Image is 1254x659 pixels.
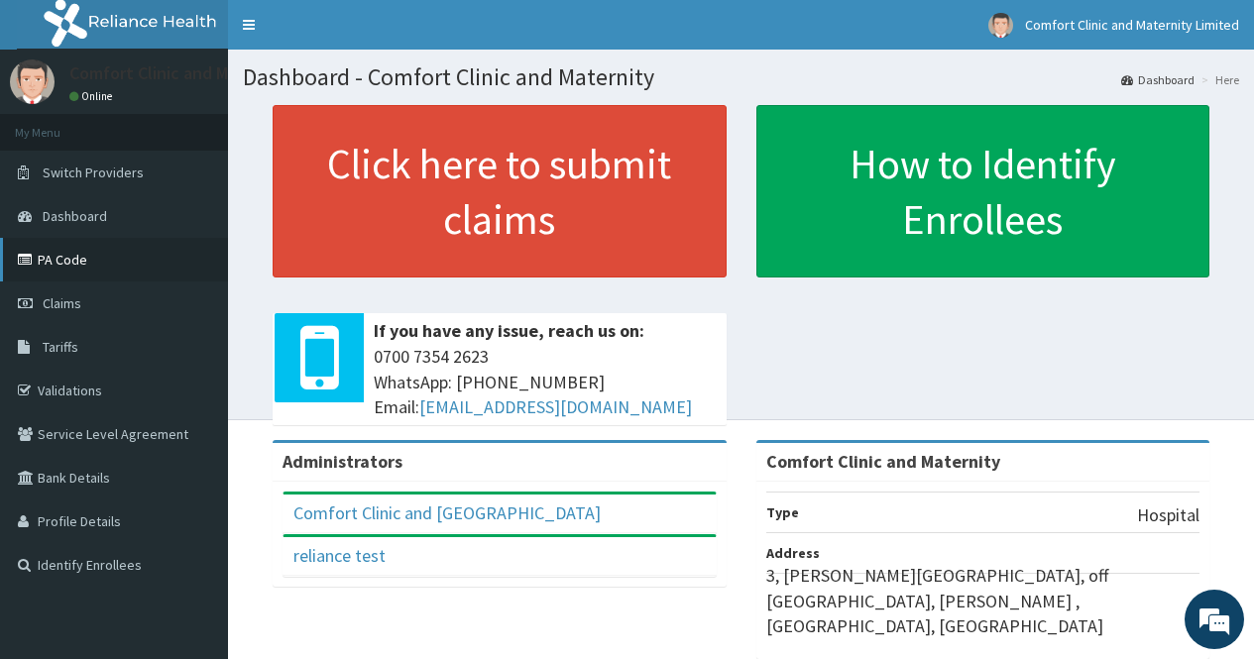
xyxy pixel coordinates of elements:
[243,64,1239,90] h1: Dashboard - Comfort Clinic and Maternity
[293,544,386,567] a: reliance test
[273,105,727,277] a: Click here to submit claims
[766,563,1200,639] p: 3, [PERSON_NAME][GEOGRAPHIC_DATA], off [GEOGRAPHIC_DATA], [PERSON_NAME] , [GEOGRAPHIC_DATA], [GEO...
[10,59,55,104] img: User Image
[43,164,144,181] span: Switch Providers
[325,10,373,57] div: Minimize live chat window
[766,544,820,562] b: Address
[1025,16,1239,34] span: Comfort Clinic and Maternity Limited
[69,89,117,103] a: Online
[1197,71,1239,88] li: Here
[293,501,601,524] a: Comfort Clinic and [GEOGRAPHIC_DATA]
[283,450,402,473] b: Administrators
[374,344,717,420] span: 0700 7354 2623 WhatsApp: [PHONE_NUMBER] Email:
[374,319,644,342] b: If you have any issue, reach us on:
[419,395,692,418] a: [EMAIL_ADDRESS][DOMAIN_NAME]
[766,503,799,521] b: Type
[43,294,81,312] span: Claims
[766,450,1000,473] strong: Comfort Clinic and Maternity
[1137,502,1199,528] p: Hospital
[43,338,78,356] span: Tariffs
[115,201,274,401] span: We're online!
[10,444,378,513] textarea: Type your message and hit 'Enter'
[43,207,107,225] span: Dashboard
[103,111,333,137] div: Chat with us now
[69,64,354,82] p: Comfort Clinic and Maternity Limited
[988,13,1013,38] img: User Image
[756,105,1210,277] a: How to Identify Enrollees
[1121,71,1195,88] a: Dashboard
[37,99,80,149] img: d_794563401_company_1708531726252_794563401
